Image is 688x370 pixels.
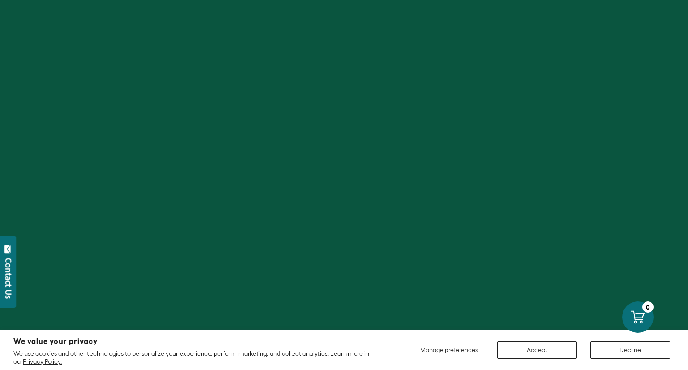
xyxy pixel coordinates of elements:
h2: We value your privacy [13,338,382,345]
div: Contact Us [4,258,13,299]
p: We use cookies and other technologies to personalize your experience, perform marketing, and coll... [13,349,382,366]
div: 0 [642,301,654,313]
button: Accept [497,341,577,359]
button: Manage preferences [415,341,484,359]
a: Privacy Policy. [23,358,62,365]
button: Decline [590,341,670,359]
span: Manage preferences [420,346,478,353]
